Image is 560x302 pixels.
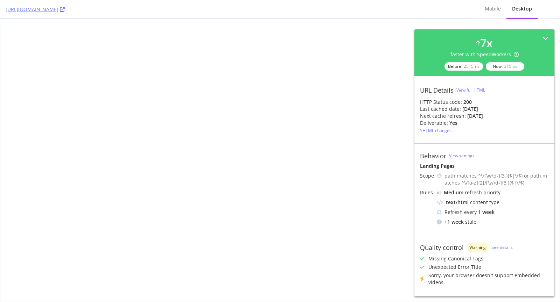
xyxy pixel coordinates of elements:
div: Desktop [512,5,532,12]
img: j32suk7ufU7viAAAAAElFTkSuQmCC [437,191,441,194]
div: Sorry, your browser doesn't support embedded videos. [428,272,549,286]
a: View settings [449,153,475,159]
div: Rules [420,189,434,196]
div: [DATE] [467,113,483,120]
div: + 1 week [444,218,464,225]
div: Refresh every [437,209,549,216]
div: faster with SpeedWorkers [450,51,519,58]
a: See details [491,244,513,250]
div: Deliverable: [420,120,448,127]
div: HTTP Status code: [420,99,549,106]
div: 7 x [480,35,493,51]
div: [DATE] [462,106,478,113]
div: Now: [486,62,524,71]
button: 5HTML changes [420,127,451,135]
div: Medium [444,189,463,196]
div: Landing Pages [420,163,549,170]
div: warning label [467,243,489,252]
div: Next cache refresh: [420,113,466,120]
div: 315 ms [504,63,517,69]
div: Before: [444,62,483,71]
div: Yes [449,120,457,127]
div: View full HTML [456,87,485,93]
div: Mobile [485,5,501,12]
div: content type [437,199,549,206]
div: Missing Canonical Tags [428,255,483,262]
button: View full HTML [456,85,485,96]
div: 1 week [478,209,495,216]
div: Last cached date: [420,106,461,113]
div: URL Details [420,86,454,94]
div: path matches ^\/[\w\d-]{3,}($|\/$) or path matches ^\/[a-z]{2}/[\w\d-]{3,}($|\/$) [444,172,549,186]
div: Unexpected Error Title [428,264,481,271]
div: 2515 ms [464,63,479,69]
div: refresh priority [444,189,500,196]
div: Quality control [420,244,464,251]
a: [URL][DOMAIN_NAME] [6,6,65,13]
span: Warning [469,245,486,250]
div: text/html [446,199,469,206]
div: 5 HTML changes [420,128,451,134]
div: Behavior [420,152,446,160]
strong: 200 [463,99,472,105]
div: Scope [420,172,434,179]
div: stale [437,218,549,225]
